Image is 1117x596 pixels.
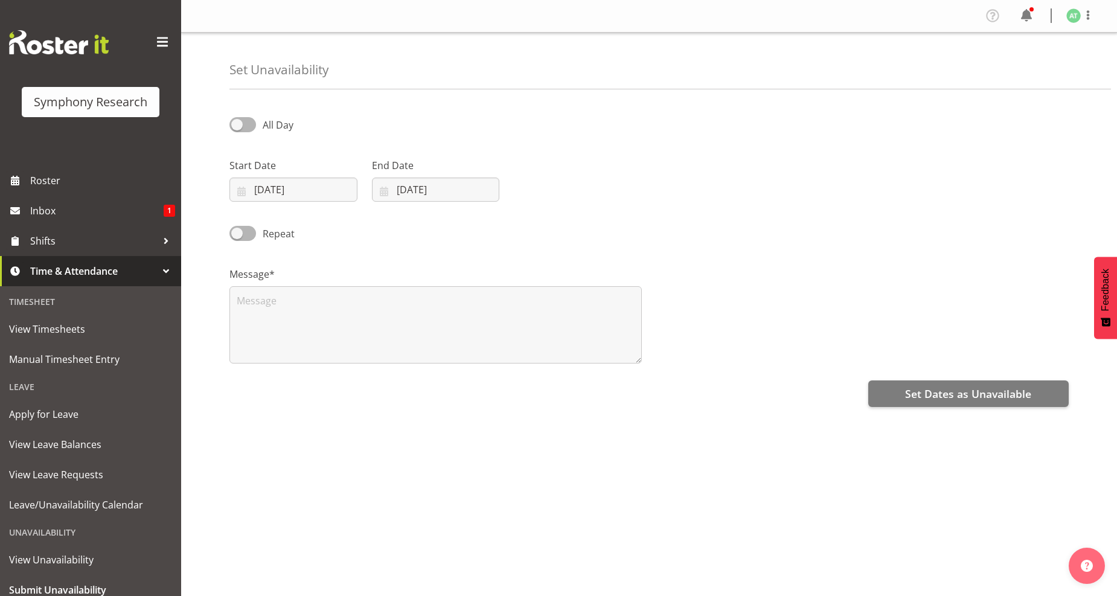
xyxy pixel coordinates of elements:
span: Feedback [1100,269,1111,311]
a: Leave/Unavailability Calendar [3,490,178,520]
button: Set Dates as Unavailable [868,380,1069,407]
h4: Set Unavailability [229,63,328,77]
span: Inbox [30,202,164,220]
span: Roster [30,171,175,190]
span: Repeat [256,226,295,241]
div: Symphony Research [34,93,147,111]
span: Time & Attendance [30,262,157,280]
a: Apply for Leave [3,399,178,429]
a: View Leave Requests [3,460,178,490]
div: Timesheet [3,289,178,314]
span: Apply for Leave [9,405,172,423]
button: Feedback - Show survey [1094,257,1117,339]
input: Click to select... [229,178,357,202]
input: Click to select... [372,178,500,202]
a: View Leave Balances [3,429,178,460]
a: View Unavailability [3,545,178,575]
span: View Unavailability [9,551,172,569]
span: Shifts [30,232,157,250]
span: Set Dates as Unavailable [905,386,1031,402]
span: All Day [263,118,293,132]
label: Message* [229,267,642,281]
span: Leave/Unavailability Calendar [9,496,172,514]
span: 1 [164,205,175,217]
a: Manual Timesheet Entry [3,344,178,374]
span: View Leave Balances [9,435,172,453]
img: help-xxl-2.png [1081,560,1093,572]
span: View Leave Requests [9,466,172,484]
label: End Date [372,158,500,173]
label: Start Date [229,158,357,173]
span: View Timesheets [9,320,172,338]
img: angela-tunnicliffe1838.jpg [1066,8,1081,23]
div: Unavailability [3,520,178,545]
a: View Timesheets [3,314,178,344]
img: Rosterit website logo [9,30,109,54]
div: Leave [3,374,178,399]
span: Manual Timesheet Entry [9,350,172,368]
